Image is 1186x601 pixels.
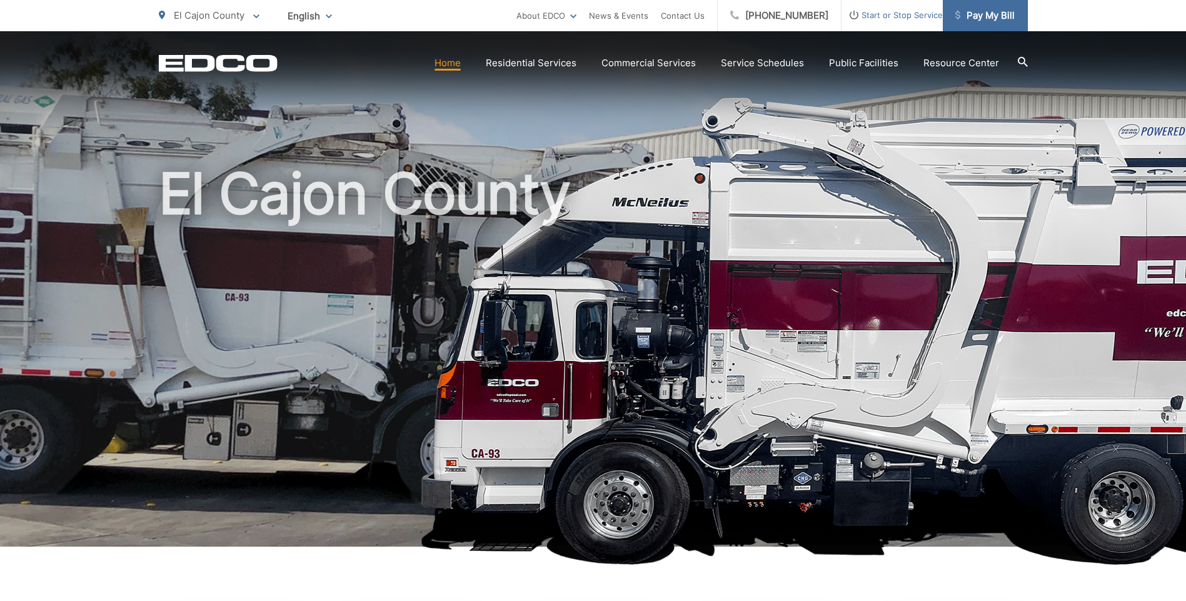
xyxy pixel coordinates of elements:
[174,9,244,21] span: El Cajon County
[923,56,999,71] a: Resource Center
[159,162,1028,558] h1: El Cajon County
[955,8,1015,23] span: Pay My Bill
[486,56,576,71] a: Residential Services
[589,8,648,23] a: News & Events
[661,8,705,23] a: Contact Us
[278,5,341,27] span: English
[516,8,576,23] a: About EDCO
[435,56,461,71] a: Home
[601,56,696,71] a: Commercial Services
[721,56,804,71] a: Service Schedules
[159,54,278,72] a: EDCD logo. Return to the homepage.
[829,56,898,71] a: Public Facilities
